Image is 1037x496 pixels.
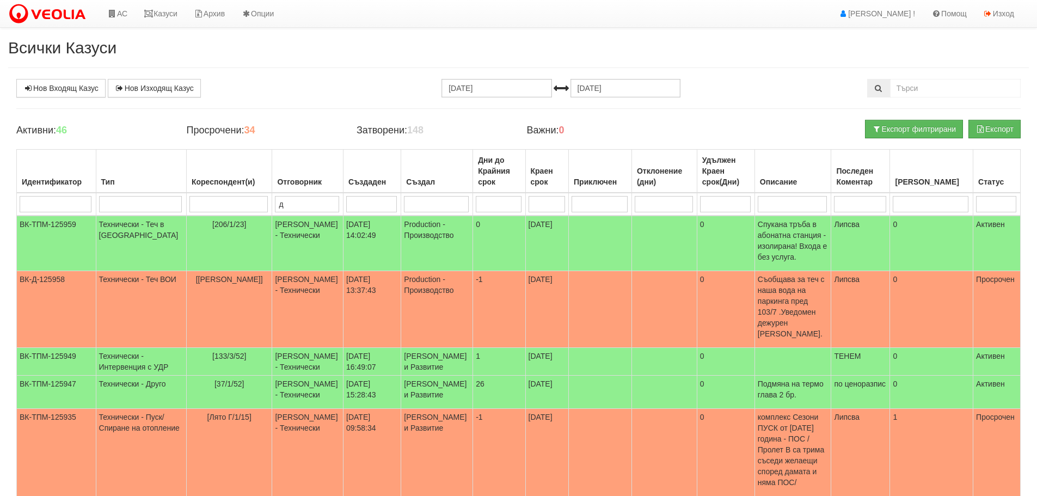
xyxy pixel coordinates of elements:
input: Търсене по Идентификатор, Бл/Вх/Ап, Тип, Описание, Моб. Номер, Имейл, Файл, Коментар, [890,79,1021,97]
div: Последен Коментар [834,163,887,189]
th: Статус: No sort applied, activate to apply an ascending sort [973,150,1021,193]
td: [PERSON_NAME] и Развитие [401,348,473,376]
span: [206/1/23] [212,220,246,229]
span: 26 [476,379,484,388]
th: Отклонение (дни): No sort applied, activate to apply an ascending sort [631,150,697,193]
div: Кореспондент(и) [189,174,269,189]
div: Краен срок [529,163,566,189]
td: Production - Производство [401,216,473,271]
p: Съобщава за теч с наша вода на паркинга пред 103/7 .Уведомен дежурен [PERSON_NAME]. [758,274,829,339]
span: -1 [476,275,482,284]
div: Описание [758,174,829,189]
th: Дни до Крайния срок: No sort applied, activate to apply an ascending sort [473,150,525,193]
th: Описание: No sort applied, activate to apply an ascending sort [754,150,831,193]
th: Идентификатор: No sort applied, activate to apply an ascending sort [17,150,96,193]
h2: Всички Казуси [8,39,1029,57]
span: 1 [476,352,480,360]
span: [37/1/52] [214,379,244,388]
td: [DATE] [525,216,569,271]
div: Дни до Крайния срок [476,152,522,189]
th: Създал: No sort applied, activate to apply an ascending sort [401,150,473,193]
span: [[PERSON_NAME]] [196,275,263,284]
th: Краен срок: No sort applied, activate to apply an ascending sort [525,150,569,193]
td: [PERSON_NAME] - Технически [272,216,343,271]
b: 148 [407,125,424,136]
td: ВК-ТПМ-125959 [17,216,96,271]
td: Технически - Теч в [GEOGRAPHIC_DATA] [96,216,186,271]
th: Приключен: No sort applied, activate to apply an ascending sort [569,150,632,193]
td: [DATE] 16:49:07 [343,348,401,376]
b: 34 [244,125,255,136]
th: Удължен Краен срок(Дни): No sort applied, activate to apply an ascending sort [697,150,754,193]
th: Създаден: No sort applied, activate to apply an ascending sort [343,150,401,193]
td: ВК-ТПМ-125949 [17,348,96,376]
th: Последен Коментар: No sort applied, activate to apply an ascending sort [831,150,890,193]
div: Приключен [572,174,629,189]
span: -1 [476,413,482,421]
img: VeoliaLogo.png [8,3,91,26]
button: Експорт [968,120,1021,138]
div: Идентификатор [20,174,93,189]
div: [PERSON_NAME] [893,174,970,189]
span: Липсва [834,413,860,421]
span: TEHEM [834,352,861,360]
th: Тип: No sort applied, activate to apply an ascending sort [96,150,186,193]
td: 0 [697,376,754,409]
td: [PERSON_NAME] - Технически [272,376,343,409]
button: Експорт филтрирани [865,120,963,138]
td: 0 [890,376,973,409]
p: Спукана тръба в абонатна станция - изолирана! Входа е без услуга. [758,219,829,262]
td: Просрочен [973,271,1021,348]
td: [DATE] 15:28:43 [343,376,401,409]
td: 0 [697,216,754,271]
td: [DATE] [525,271,569,348]
td: Активен [973,348,1021,376]
th: Кореспондент(и): No sort applied, activate to apply an ascending sort [186,150,272,193]
a: Нов Изходящ Казус [108,79,201,97]
p: комплекс Сезони ПУСК от [DATE] година - ПОС / Пролет В са трима съседи желаещи според дамата и ня... [758,412,829,488]
h4: Затворени: [357,125,510,136]
td: Активен [973,216,1021,271]
td: Production - Производство [401,271,473,348]
span: 0 [476,220,480,229]
div: Създал [404,174,470,189]
th: Брой Файлове: No sort applied, activate to apply an ascending sort [890,150,973,193]
div: Отклонение (дни) [635,163,694,189]
td: Технически - Интервенция с УДР [96,348,186,376]
a: Нов Входящ Казус [16,79,106,97]
td: 0 [697,348,754,376]
h4: Важни: [526,125,680,136]
div: Отговорник [275,174,340,189]
td: Технически - Теч ВОИ [96,271,186,348]
td: 0 [890,271,973,348]
p: Подмяна на термо глава 2 бр. [758,378,829,400]
span: [133/3/52] [212,352,246,360]
td: 0 [890,348,973,376]
td: 0 [697,271,754,348]
b: 0 [559,125,564,136]
td: ВК-ТПМ-125947 [17,376,96,409]
span: Липсва [834,275,860,284]
td: 0 [890,216,973,271]
div: Удължен Краен срок(Дни) [700,152,752,189]
td: [PERSON_NAME] - Технически [272,271,343,348]
div: Статус [976,174,1017,189]
h4: Просрочени: [186,125,340,136]
div: Тип [99,174,183,189]
td: [DATE] [525,348,569,376]
td: [PERSON_NAME] - Технически [272,348,343,376]
td: [PERSON_NAME] и Развитие [401,376,473,409]
div: Създаден [346,174,398,189]
td: Технически - Друго [96,376,186,409]
span: [Лято Г/1/15] [207,413,251,421]
span: по ценоразпис [834,379,886,388]
td: [DATE] 14:02:49 [343,216,401,271]
td: [DATE] [525,376,569,409]
td: Активен [973,376,1021,409]
th: Отговорник: No sort applied, activate to apply an ascending sort [272,150,343,193]
td: ВК-Д-125958 [17,271,96,348]
b: 46 [56,125,67,136]
span: Липсва [834,220,860,229]
td: [DATE] 13:37:43 [343,271,401,348]
h4: Активни: [16,125,170,136]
